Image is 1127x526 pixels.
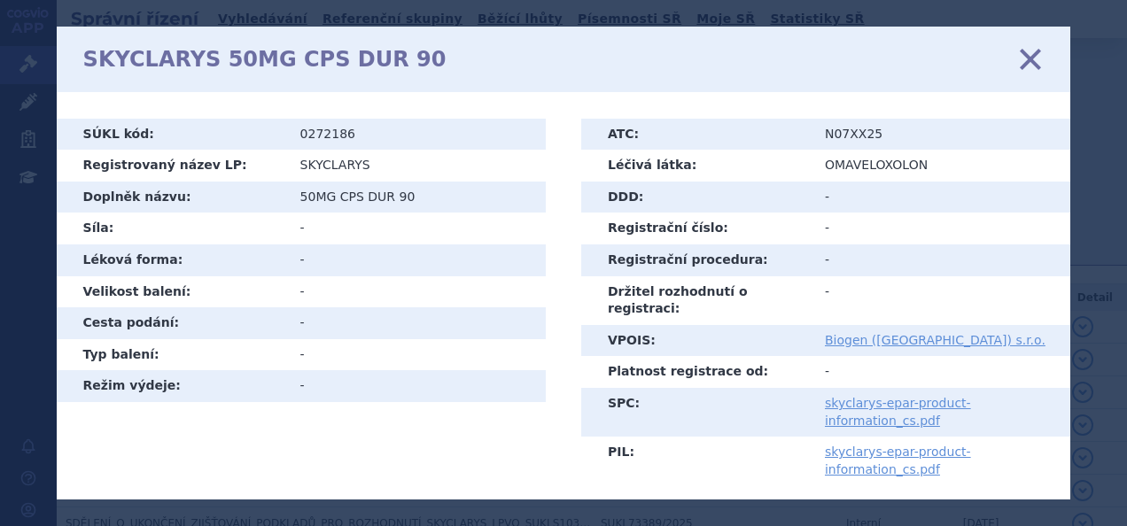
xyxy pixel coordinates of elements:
[57,276,287,308] th: Velikost balení:
[581,356,812,388] th: Platnost registrace od:
[812,150,1070,182] td: OMAVELOXOLON
[287,182,546,213] td: 50MG CPS DUR 90
[287,307,546,339] td: -
[581,325,812,357] th: VPOIS:
[812,244,1070,276] td: -
[57,339,287,371] th: Typ balení:
[287,339,546,371] td: -
[287,150,546,182] td: SKYCLARYS
[812,119,1070,151] td: N07XX25
[287,276,546,308] td: -
[83,47,447,73] h1: SKYCLARYS 50MG CPS DUR 90
[825,333,1045,347] a: Biogen ([GEOGRAPHIC_DATA]) s.r.o.
[57,150,287,182] th: Registrovaný název LP:
[57,370,287,402] th: Režim výdeje:
[1017,46,1044,73] a: zavřít
[812,182,1070,213] td: -
[581,276,812,325] th: Držitel rozhodnutí o registraci:
[287,370,546,402] td: -
[57,119,287,151] th: SÚKL kód:
[825,396,971,428] a: skyclarys-epar-product-information_cs.pdf
[581,119,812,151] th: ATC:
[581,437,812,485] th: PIL:
[812,356,1070,388] td: -
[57,213,287,244] th: Síla:
[812,213,1070,244] td: -
[57,182,287,213] th: Doplněk názvu:
[287,119,546,151] td: 0272186
[581,388,812,437] th: SPC:
[287,213,546,244] td: -
[581,244,812,276] th: Registrační procedura:
[581,182,812,213] th: DDD:
[287,244,546,276] td: -
[581,213,812,244] th: Registrační číslo:
[812,276,1070,325] td: -
[581,150,812,182] th: Léčivá látka:
[57,307,287,339] th: Cesta podání:
[57,244,287,276] th: Léková forma:
[825,445,971,476] a: skyclarys-epar-product-information_cs.pdf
